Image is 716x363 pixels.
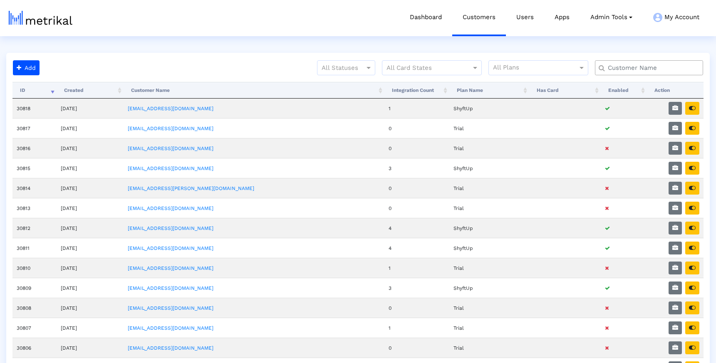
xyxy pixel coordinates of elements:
td: 30806 [12,338,57,358]
td: 30813 [12,198,57,218]
td: ShyftUp [449,99,529,118]
td: 30814 [12,178,57,198]
td: [DATE] [57,99,124,118]
td: [DATE] [57,138,124,158]
th: Plan Name: activate to sort column ascending [449,82,529,99]
td: Trial [449,138,529,158]
td: Trial [449,318,529,338]
td: [DATE] [57,278,124,298]
td: 30815 [12,158,57,178]
img: my-account-menu-icon.png [653,13,662,22]
input: All Plans [493,63,579,74]
a: [EMAIL_ADDRESS][DOMAIN_NAME] [128,165,213,171]
td: 4 [384,238,449,258]
td: 4 [384,218,449,238]
a: [EMAIL_ADDRESS][DOMAIN_NAME] [128,146,213,151]
td: 0 [384,198,449,218]
td: [DATE] [57,318,124,338]
a: [EMAIL_ADDRESS][DOMAIN_NAME] [128,285,213,291]
a: [EMAIL_ADDRESS][DOMAIN_NAME] [128,265,213,271]
a: [EMAIL_ADDRESS][DOMAIN_NAME] [128,126,213,131]
input: Customer Name [602,64,700,72]
th: Customer Name: activate to sort column ascending [124,82,384,99]
th: ID: activate to sort column ascending [12,82,57,99]
td: [DATE] [57,158,124,178]
td: 30808 [12,298,57,318]
td: Trial [449,198,529,218]
td: ShyftUp [449,158,529,178]
th: Has Card: activate to sort column ascending [529,82,601,99]
td: [DATE] [57,178,124,198]
a: [EMAIL_ADDRESS][DOMAIN_NAME] [128,305,213,311]
td: Trial [449,178,529,198]
td: [DATE] [57,198,124,218]
img: metrical-logo-light.png [9,11,72,25]
input: All Card States [386,63,462,74]
td: ShyftUp [449,238,529,258]
th: Enabled: activate to sort column ascending [601,82,647,99]
th: Created: activate to sort column ascending [57,82,124,99]
td: 1 [384,318,449,338]
td: 3 [384,158,449,178]
td: [DATE] [57,298,124,318]
td: 1 [384,99,449,118]
td: 0 [384,138,449,158]
th: Integration Count: activate to sort column ascending [384,82,449,99]
td: [DATE] [57,338,124,358]
a: [EMAIL_ADDRESS][DOMAIN_NAME] [128,345,213,351]
td: Trial [449,118,529,138]
td: 0 [384,178,449,198]
td: [DATE] [57,218,124,238]
a: [EMAIL_ADDRESS][DOMAIN_NAME] [128,245,213,251]
button: Add [13,60,40,75]
td: [DATE] [57,238,124,258]
td: 30809 [12,278,57,298]
td: [DATE] [57,258,124,278]
td: 1 [384,258,449,278]
td: ShyftUp [449,218,529,238]
td: 30818 [12,99,57,118]
td: Trial [449,298,529,318]
td: 0 [384,298,449,318]
a: [EMAIL_ADDRESS][DOMAIN_NAME] [128,205,213,211]
td: 0 [384,118,449,138]
a: [EMAIL_ADDRESS][PERSON_NAME][DOMAIN_NAME] [128,185,254,191]
td: [DATE] [57,118,124,138]
th: Action [647,82,704,99]
td: 30811 [12,238,57,258]
td: 30810 [12,258,57,278]
td: Trial [449,338,529,358]
a: [EMAIL_ADDRESS][DOMAIN_NAME] [128,325,213,331]
td: ShyftUp [449,278,529,298]
td: 30807 [12,318,57,338]
td: 30817 [12,118,57,138]
td: 0 [384,338,449,358]
td: Trial [449,258,529,278]
td: 3 [384,278,449,298]
td: 30812 [12,218,57,238]
td: 30816 [12,138,57,158]
a: [EMAIL_ADDRESS][DOMAIN_NAME] [128,106,213,111]
a: [EMAIL_ADDRESS][DOMAIN_NAME] [128,225,213,231]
